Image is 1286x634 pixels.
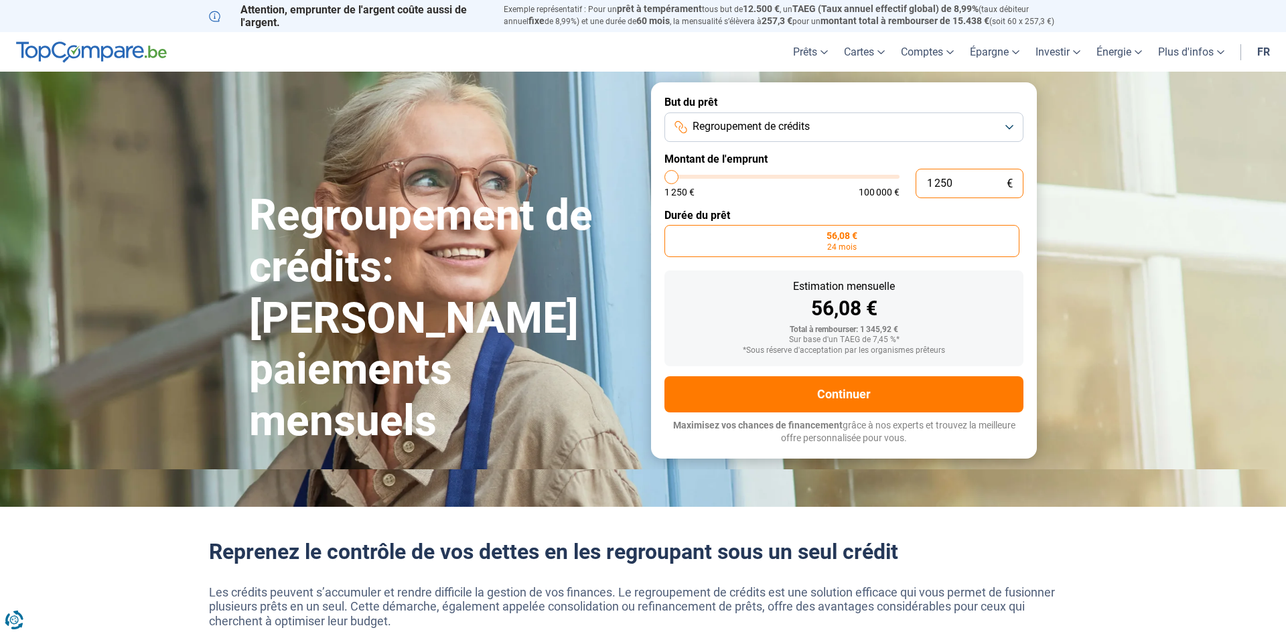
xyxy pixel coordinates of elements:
span: € [1007,178,1013,189]
label: Durée du prêt [664,209,1023,222]
button: Regroupement de crédits [664,112,1023,142]
div: Sur base d'un TAEG de 7,45 %* [675,335,1013,345]
a: Épargne [962,32,1027,72]
div: 56,08 € [675,299,1013,319]
p: Attention, emprunter de l'argent coûte aussi de l'argent. [209,3,488,29]
img: TopCompare [16,42,167,63]
a: fr [1249,32,1278,72]
span: Maximisez vos chances de financement [673,420,843,430]
button: Continuer [664,376,1023,412]
p: Les crédits peuvent s’accumuler et rendre difficile la gestion de vos finances. Le regroupement d... [209,585,1077,629]
span: prêt à tempérament [617,3,702,14]
a: Plus d'infos [1150,32,1232,72]
span: fixe [528,15,545,26]
span: 1 250 € [664,187,695,197]
span: 60 mois [636,15,670,26]
a: Investir [1027,32,1088,72]
div: Estimation mensuelle [675,281,1013,292]
label: But du prêt [664,96,1023,108]
span: 12.500 € [743,3,780,14]
span: Regroupement de crédits [693,119,810,134]
div: *Sous réserve d'acceptation par les organismes prêteurs [675,346,1013,355]
span: 24 mois [827,243,857,251]
a: Énergie [1088,32,1150,72]
span: 100 000 € [859,187,900,197]
a: Cartes [836,32,893,72]
span: TAEG (Taux annuel effectif global) de 8,99% [792,3,979,14]
p: grâce à nos experts et trouvez la meilleure offre personnalisée pour vous. [664,419,1023,445]
label: Montant de l'emprunt [664,153,1023,165]
a: Comptes [893,32,962,72]
p: Exemple représentatif : Pour un tous but de , un (taux débiteur annuel de 8,99%) et une durée de ... [504,3,1077,27]
h1: Regroupement de crédits: [PERSON_NAME] paiements mensuels [249,190,635,447]
a: Prêts [785,32,836,72]
span: 56,08 € [827,231,857,240]
span: 257,3 € [762,15,792,26]
div: Total à rembourser: 1 345,92 € [675,325,1013,335]
span: montant total à rembourser de 15.438 € [820,15,989,26]
h2: Reprenez le contrôle de vos dettes en les regroupant sous un seul crédit [209,539,1077,564]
